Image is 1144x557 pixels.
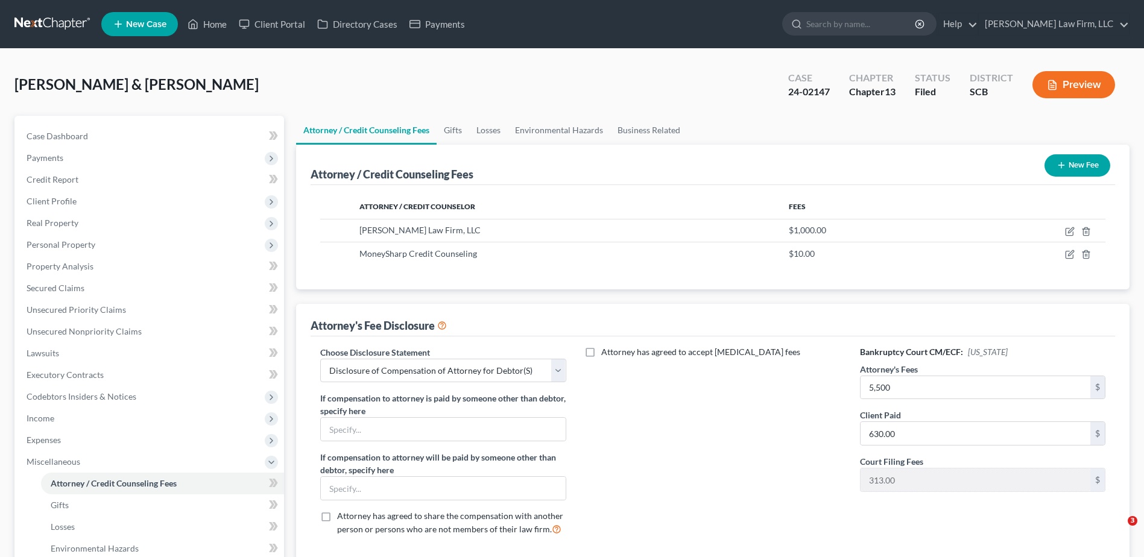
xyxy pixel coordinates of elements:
label: If compensation to attorney will be paid by someone other than debtor, specify here [320,451,566,476]
input: Specify... [321,418,565,441]
span: $1,000.00 [789,225,826,235]
div: Chapter [849,71,896,85]
span: Expenses [27,435,61,445]
span: [US_STATE] [968,347,1008,357]
span: 13 [885,86,896,97]
a: Payments [403,13,471,35]
span: Lawsuits [27,348,59,358]
div: Case [788,71,830,85]
span: Income [27,413,54,423]
a: Case Dashboard [17,125,284,147]
span: Attorney / Credit Counselor [359,202,475,211]
div: Status [915,71,950,85]
input: 0.00 [861,376,1090,399]
input: 0.00 [861,468,1090,491]
div: 24-02147 [788,85,830,99]
span: Payments [27,153,63,163]
a: Client Portal [233,13,311,35]
a: Help [937,13,978,35]
span: 3 [1128,516,1137,526]
span: Attorney has agreed to share the compensation with another person or persons who are not members ... [337,511,563,534]
a: Business Related [610,116,687,145]
span: Personal Property [27,239,95,250]
a: Attorney / Credit Counseling Fees [41,473,284,494]
span: Real Property [27,218,78,228]
div: Attorney's Fee Disclosure [311,318,447,333]
a: [PERSON_NAME] Law Firm, LLC [979,13,1129,35]
span: Case Dashboard [27,131,88,141]
div: SCB [970,85,1013,99]
span: Attorney / Credit Counseling Fees [51,478,177,488]
span: Executory Contracts [27,370,104,380]
a: Gifts [41,494,284,516]
div: District [970,71,1013,85]
div: $ [1090,468,1105,491]
a: Executory Contracts [17,364,284,386]
button: Preview [1032,71,1115,98]
label: Client Paid [860,409,901,421]
a: Environmental Hazards [508,116,610,145]
span: Attorney has agreed to accept [MEDICAL_DATA] fees [601,347,800,357]
span: [PERSON_NAME] & [PERSON_NAME] [14,75,259,93]
a: Property Analysis [17,256,284,277]
button: New Fee [1044,154,1110,177]
a: Unsecured Nonpriority Claims [17,321,284,342]
label: Court Filing Fees [860,455,923,468]
span: Property Analysis [27,261,93,271]
span: Losses [51,521,75,532]
label: Choose Disclosure Statement [320,346,430,359]
span: New Case [126,20,166,29]
label: If compensation to attorney is paid by someone other than debtor, specify here [320,392,566,417]
span: Unsecured Nonpriority Claims [27,326,142,336]
input: Specify... [321,477,565,500]
span: Gifts [51,500,69,510]
a: Losses [41,516,284,538]
span: Environmental Hazards [51,543,139,553]
a: Home [182,13,233,35]
div: Chapter [849,85,896,99]
input: 0.00 [861,422,1090,445]
span: Fees [789,202,806,211]
a: Gifts [437,116,469,145]
span: Codebtors Insiders & Notices [27,391,136,401]
div: $ [1090,376,1105,399]
span: Secured Claims [27,283,84,293]
span: Client Profile [27,196,77,206]
span: [PERSON_NAME] Law Firm, LLC [359,225,481,235]
a: Directory Cases [311,13,403,35]
span: Unsecured Priority Claims [27,304,126,315]
a: Unsecured Priority Claims [17,299,284,321]
a: Losses [469,116,508,145]
a: Attorney / Credit Counseling Fees [296,116,437,145]
iframe: Intercom live chat [1103,516,1132,545]
div: Attorney / Credit Counseling Fees [311,167,473,181]
span: Miscellaneous [27,456,80,467]
span: Credit Report [27,174,78,184]
div: Filed [915,85,950,99]
h6: Bankruptcy Court CM/ECF: [860,346,1105,358]
input: Search by name... [806,13,917,35]
a: Credit Report [17,169,284,190]
span: MoneySharp Credit Counseling [359,248,477,259]
a: Secured Claims [17,277,284,299]
div: $ [1090,422,1105,445]
span: $10.00 [789,248,815,259]
a: Lawsuits [17,342,284,364]
label: Attorney's Fees [860,363,918,376]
